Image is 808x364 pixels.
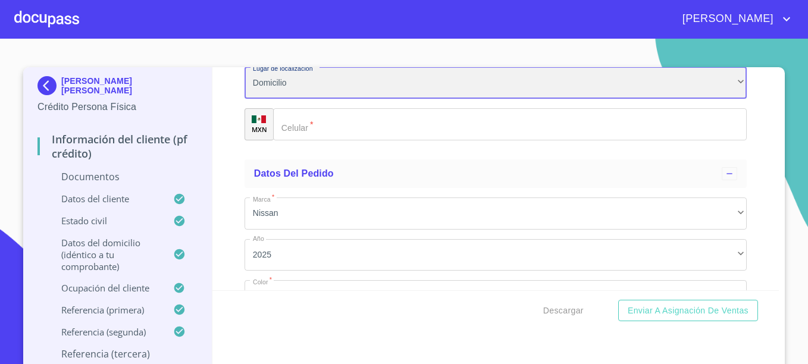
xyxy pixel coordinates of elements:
span: [PERSON_NAME] [674,10,779,29]
p: Documentos [37,170,198,183]
p: Referencia (tercera) [37,347,198,360]
p: Información del cliente (PF crédito) [37,132,198,161]
button: clear input [724,289,738,303]
img: R93DlvwvvjP9fbrDwZeCRYBHk45OWMq+AAOlFVsxT89f82nwPLnD58IP7+ANJEaWYhP0Tx8kkA0WlQMPQsAAgwAOmBj20AXj6... [252,115,266,124]
p: Referencia (segunda) [37,326,173,338]
button: account of current user [674,10,794,29]
span: Datos del pedido [254,168,334,178]
div: [PERSON_NAME] [PERSON_NAME] [37,76,198,100]
div: Datos del pedido [245,159,747,188]
p: Datos del domicilio (idéntico a tu comprobante) [37,237,173,272]
span: Descargar [543,303,584,318]
button: Descargar [538,300,588,322]
p: Ocupación del Cliente [37,282,173,294]
span: Enviar a Asignación de Ventas [628,303,749,318]
p: MXN [252,125,267,134]
p: Datos del cliente [37,193,173,205]
p: Estado Civil [37,215,173,227]
button: Enviar a Asignación de Ventas [618,300,758,322]
p: Referencia (primera) [37,304,173,316]
div: 2025 [245,239,747,271]
p: [PERSON_NAME] [PERSON_NAME] [61,76,198,95]
p: Crédito Persona Física [37,100,198,114]
div: Domicilio [245,67,747,99]
img: Docupass spot blue [37,76,61,95]
div: Nissan [245,197,747,230]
